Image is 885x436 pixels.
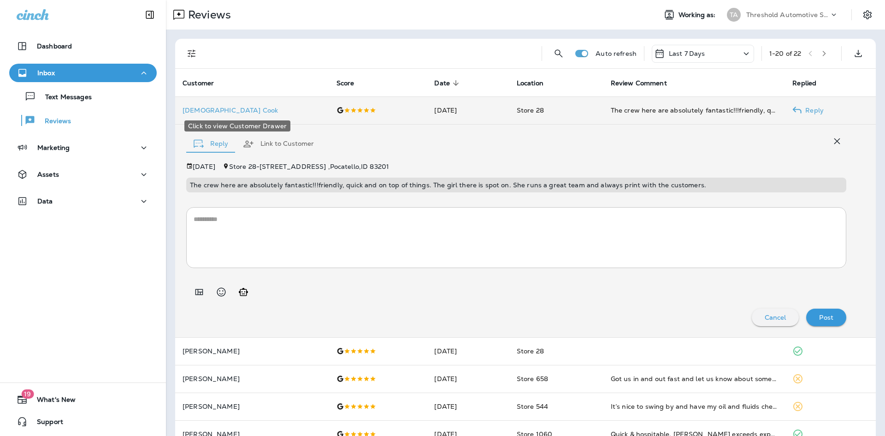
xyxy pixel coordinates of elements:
[183,107,322,114] div: Click to view Customer Drawer
[819,314,833,321] p: Post
[9,87,157,106] button: Text Messages
[336,79,354,87] span: Score
[183,79,226,87] span: Customer
[427,393,509,420] td: [DATE]
[752,309,799,326] button: Cancel
[769,50,801,57] div: 1 - 20 of 22
[184,120,290,131] div: Click to view Customer Drawer
[434,79,450,87] span: Date
[611,106,778,115] div: The crew here are absolutely fantastic!!!friendly, quick and on top of things. The girl there is ...
[37,144,70,151] p: Marketing
[9,64,157,82] button: Inbox
[434,79,462,87] span: Date
[229,162,389,171] span: Store 28 - [STREET_ADDRESS] , Pocatello , ID 83201
[36,93,92,102] p: Text Messages
[35,117,71,126] p: Reviews
[21,389,34,399] span: 19
[746,11,829,18] p: Threshold Automotive Service dba Grease Monkey
[9,192,157,210] button: Data
[727,8,741,22] div: TA
[427,337,509,365] td: [DATE]
[427,365,509,393] td: [DATE]
[137,6,163,24] button: Collapse Sidebar
[792,79,828,87] span: Replied
[669,50,705,57] p: Last 7 Days
[517,347,544,355] span: Store 28
[190,181,843,189] p: The crew here are absolutely fantastic!!!friendly, quick and on top of things. The girl there is ...
[9,412,157,431] button: Support
[678,11,718,19] span: Working as:
[611,402,778,411] div: It’s nice to swing by and have my oil and fluids checked. Get a top off if I’m low. Check my tire...
[849,44,867,63] button: Export as CSV
[9,165,157,184] button: Assets
[596,50,637,57] p: Auto refresh
[806,309,846,326] button: Post
[517,106,544,114] span: Store 28
[611,79,679,87] span: Review Comment
[9,390,157,409] button: 19What's New
[183,79,214,87] span: Customer
[193,163,215,170] p: [DATE]
[611,374,778,383] div: Got us in and out fast and let us know about some problems we had.
[183,347,322,355] p: [PERSON_NAME]
[234,283,253,301] button: Generate AI response
[184,8,231,22] p: Reviews
[765,314,786,321] p: Cancel
[28,418,63,429] span: Support
[517,375,548,383] span: Store 658
[9,111,157,130] button: Reviews
[859,6,876,23] button: Settings
[183,375,322,382] p: [PERSON_NAME]
[37,42,72,50] p: Dashboard
[28,396,76,407] span: What's New
[517,79,555,87] span: Location
[792,79,816,87] span: Replied
[802,107,824,114] p: Reply
[37,69,55,77] p: Inbox
[183,107,322,114] p: [DEMOGRAPHIC_DATA] Cook
[611,79,667,87] span: Review Comment
[517,402,548,411] span: Store 544
[9,138,157,157] button: Marketing
[190,283,208,301] button: Add in a premade template
[37,197,53,205] p: Data
[549,44,568,63] button: Search Reviews
[37,171,59,178] p: Assets
[236,127,321,161] button: Link to Customer
[336,79,366,87] span: Score
[186,127,236,161] button: Reply
[517,79,543,87] span: Location
[427,96,509,124] td: [DATE]
[183,403,322,410] p: [PERSON_NAME]
[183,44,201,63] button: Filters
[212,283,230,301] button: Select an emoji
[9,37,157,55] button: Dashboard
